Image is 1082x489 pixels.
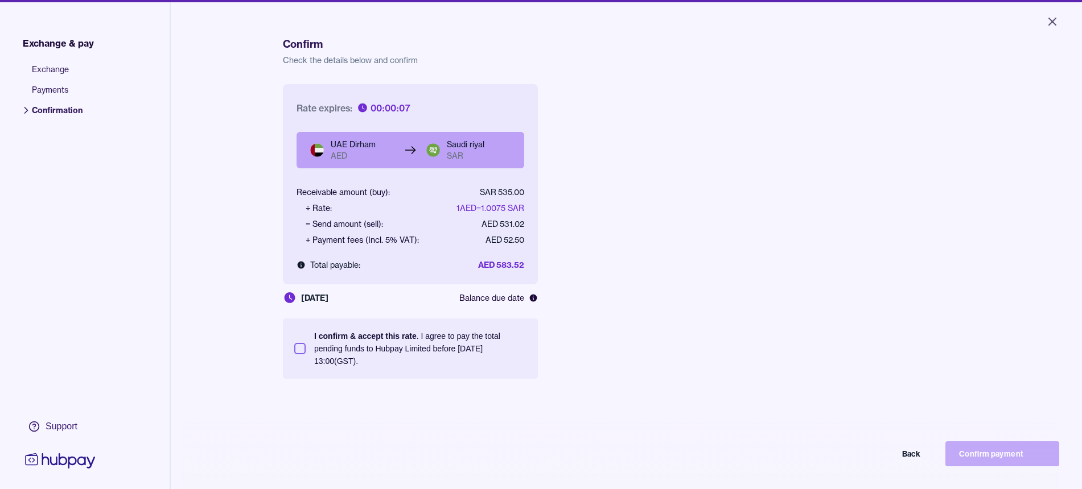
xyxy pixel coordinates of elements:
span: Exchange [32,64,83,84]
div: AED 583.52 [478,259,524,271]
div: [DATE] [283,291,328,305]
span: AED [331,150,347,161]
div: ÷ Rate: [306,202,332,214]
h1: Confirm [283,36,970,52]
span: Saudi riyal [447,139,484,150]
div: AED 52.50 [486,234,524,246]
span: UAE Dirham [331,139,376,150]
span: Payments [32,84,83,105]
a: Support [23,415,98,438]
p: Check the details below and confirm [283,55,970,66]
span: SAR [447,150,463,161]
p: I confirm & accept this rate [314,331,417,341]
div: SAR 535.00 [480,187,524,198]
span: 00:00:07 [357,101,410,115]
span: Balance due date [459,292,524,304]
div: Receivable amount (buy): [297,187,390,198]
button: Back [820,441,934,466]
span: Exchange & pay [23,36,94,50]
div: AED 531.02 [482,218,524,230]
div: + Payment fees (Incl. 5% VAT): [306,234,419,246]
div: = Send amount (sell): [306,218,383,230]
div: 1 AED = 1.0075 SAR [456,202,524,214]
div: Support [46,420,77,433]
p: Rate expires: [297,98,410,118]
div: Total payable: [297,259,360,271]
button: Close [1032,9,1073,34]
p: . I agree to pay the total pending funds to Hubpay Limited before [DATE] 13:00 (GST). [314,330,526,367]
span: Confirmation [32,105,83,125]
